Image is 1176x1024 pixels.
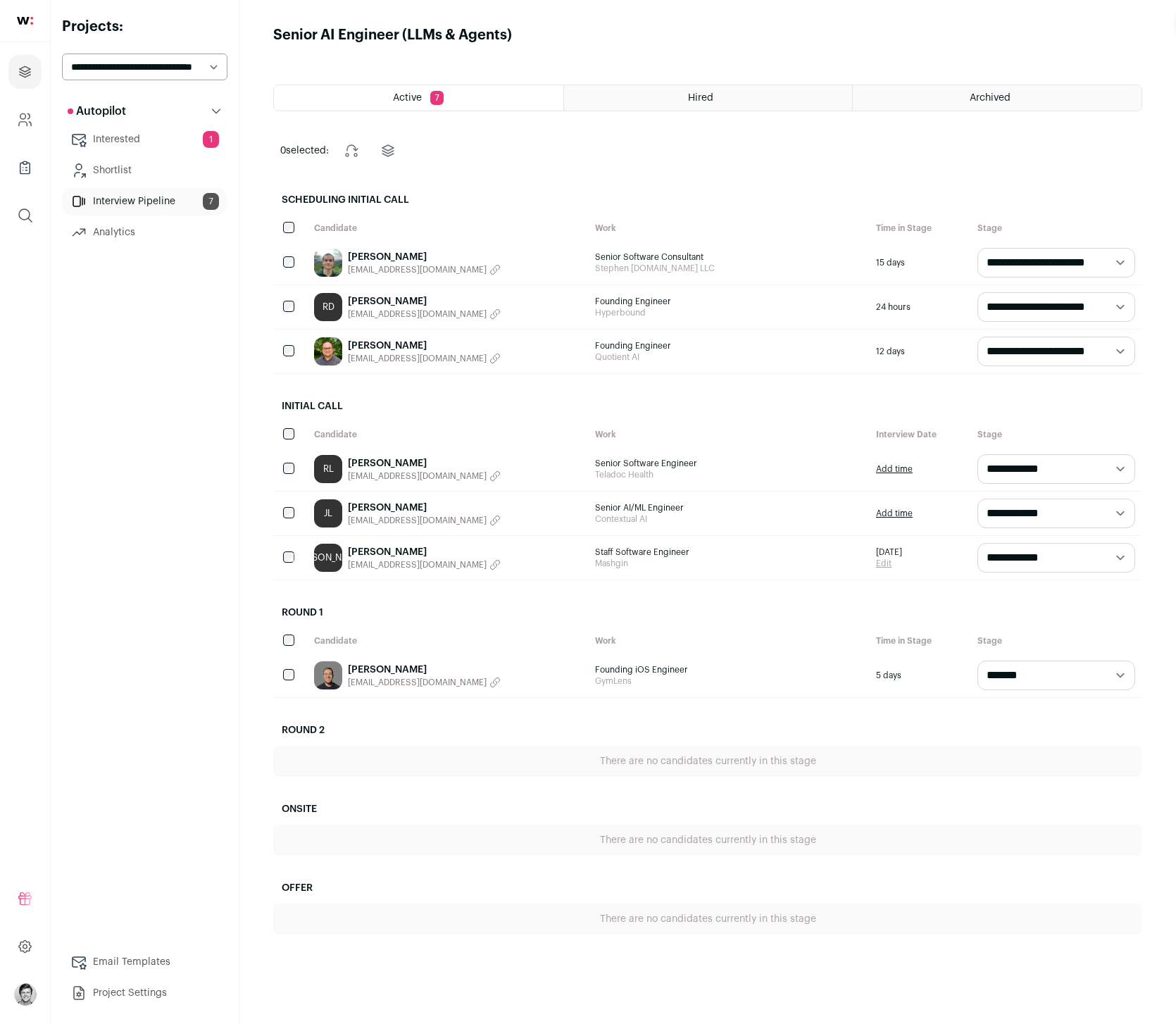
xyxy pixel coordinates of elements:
div: Interview Date [869,422,970,447]
button: [EMAIL_ADDRESS][DOMAIN_NAME] [348,515,501,526]
span: Founding Engineer [595,340,862,351]
a: [PERSON_NAME] [348,339,501,353]
span: Hyperbound [595,307,862,318]
span: Mashgin [595,558,862,569]
span: [EMAIL_ADDRESS][DOMAIN_NAME] [348,559,487,570]
span: Active [393,93,422,103]
span: [EMAIL_ADDRESS][DOMAIN_NAME] [348,677,487,688]
button: [EMAIL_ADDRESS][DOMAIN_NAME] [348,470,501,482]
div: Work [588,628,869,654]
button: Open dropdown [14,983,37,1006]
p: Autopilot [68,103,126,120]
span: 7 [203,193,219,210]
a: Hired [564,85,853,111]
span: [EMAIL_ADDRESS][DOMAIN_NAME] [348,308,487,320]
button: [EMAIL_ADDRESS][DOMAIN_NAME] [348,264,501,275]
h2: Round 1 [273,597,1142,628]
span: Stephen [DOMAIN_NAME] LLC [595,263,862,274]
a: Archived [853,85,1141,111]
h2: Projects: [62,17,227,37]
a: JL [314,499,342,527]
span: 0 [280,146,286,156]
a: Company and ATS Settings [8,103,42,137]
div: Stage [970,628,1142,654]
a: [PERSON_NAME] [348,545,501,559]
a: RD [314,293,342,321]
button: [EMAIL_ADDRESS][DOMAIN_NAME] [348,353,501,364]
button: [EMAIL_ADDRESS][DOMAIN_NAME] [348,677,501,688]
a: Analytics [62,218,227,246]
div: Time in Stage [869,628,970,654]
div: Candidate [307,422,588,447]
div: Stage [970,422,1142,447]
span: [EMAIL_ADDRESS][DOMAIN_NAME] [348,353,487,364]
div: There are no candidates currently in this stage [273,825,1142,856]
img: 53751fc1429b1e235fee67cfae7ca6062387ef966fd1e91bb03eaf571b8dfbdc [314,249,342,277]
a: Interview Pipeline7 [62,187,227,216]
div: 12 days [869,330,970,373]
a: [PERSON_NAME] [348,456,501,470]
a: RL [314,455,342,483]
span: Teladoc Health [595,469,862,480]
span: selected: [280,144,329,158]
a: [PERSON_NAME] [348,250,501,264]
span: [DATE] [876,547,902,558]
a: [PERSON_NAME] [348,663,501,677]
button: Autopilot [62,97,227,125]
span: Staff Software Engineer [595,547,862,558]
span: Senior Software Engineer [595,458,862,469]
h2: Initial Call [273,391,1142,422]
h2: Round 2 [273,715,1142,746]
h2: Scheduling Initial Call [273,185,1142,216]
a: Edit [876,558,902,569]
span: Senior AI/ML Engineer [595,502,862,513]
img: wellfound-shorthand-0d5821cbd27db2630d0214b213865d53afaa358527fdda9d0ea32b1df1b89c2c.svg [17,17,33,25]
button: [EMAIL_ADDRESS][DOMAIN_NAME] [348,559,501,570]
div: Time in Stage [869,216,970,241]
a: Add time [876,508,913,519]
a: Company Lists [8,151,42,185]
span: Founding iOS Engineer [595,664,862,675]
span: 7 [430,91,444,105]
h2: Onsite [273,794,1142,825]
h2: Offer [273,873,1142,904]
a: [PERSON_NAME] [348,501,501,515]
span: Founding Engineer [595,296,862,307]
span: [EMAIL_ADDRESS][DOMAIN_NAME] [348,264,487,275]
span: 1 [203,131,219,148]
span: Contextual AI [595,513,862,525]
span: Quotient AI [595,351,862,363]
img: 606302-medium_jpg [14,983,37,1006]
a: Projects [8,55,42,89]
a: Shortlist [62,156,227,185]
span: [EMAIL_ADDRESS][DOMAIN_NAME] [348,515,487,526]
a: Add time [876,463,913,475]
button: [EMAIL_ADDRESS][DOMAIN_NAME] [348,308,501,320]
div: Stage [970,216,1142,241]
div: There are no candidates currently in this stage [273,904,1142,935]
div: 15 days [869,241,970,285]
span: Senior Software Consultant [595,251,862,263]
img: 7e7e45e50d914c7e1a614f49edf34b3eff001f4a7eba0f7012b9f243a0c43864.jpg [314,661,342,689]
h1: Senior AI Engineer (LLMs & Agents) [273,25,512,45]
div: There are no candidates currently in this stage [273,746,1142,777]
div: 24 hours [869,285,970,329]
span: [EMAIL_ADDRESS][DOMAIN_NAME] [348,470,487,482]
div: Candidate [307,216,588,241]
div: 5 days [869,654,970,697]
span: Hired [688,93,713,103]
div: Work [588,422,869,447]
a: Email Templates [62,948,227,976]
a: [PERSON_NAME] [348,294,501,308]
span: Archived [970,93,1011,103]
img: e0032b3bc49eb23337bd61d75e371bed27d1c41f015db03e6b728be17f28e08d.jpg [314,337,342,366]
div: Work [588,216,869,241]
a: Project Settings [62,979,227,1007]
a: Interested1 [62,125,227,154]
a: [PERSON_NAME] [314,544,342,572]
div: Candidate [307,628,588,654]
